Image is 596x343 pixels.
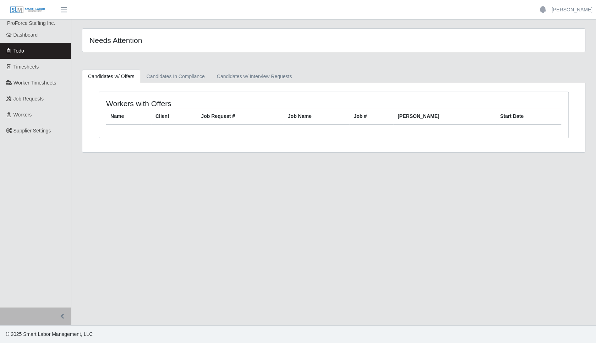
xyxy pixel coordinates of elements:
span: ProForce Staffing Inc. [7,20,55,26]
th: Job Name [284,108,350,125]
th: Client [151,108,197,125]
th: Job Request # [197,108,283,125]
span: Job Requests [13,96,44,102]
a: Candidates w/ Interview Requests [211,70,298,83]
span: Workers [13,112,32,118]
span: Todo [13,48,24,54]
img: SLM Logo [10,6,45,14]
span: Worker Timesheets [13,80,56,86]
span: © 2025 Smart Labor Management, LLC [6,331,93,337]
th: Start Date [496,108,561,125]
h4: Workers with Offers [106,99,290,108]
a: Candidates In Compliance [140,70,210,83]
th: Name [106,108,151,125]
span: Supplier Settings [13,128,51,134]
span: Timesheets [13,64,39,70]
h4: Needs Attention [89,36,287,45]
th: Job # [349,108,393,125]
span: Dashboard [13,32,38,38]
a: Candidates w/ Offers [82,70,140,83]
th: [PERSON_NAME] [393,108,496,125]
a: [PERSON_NAME] [552,6,592,13]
